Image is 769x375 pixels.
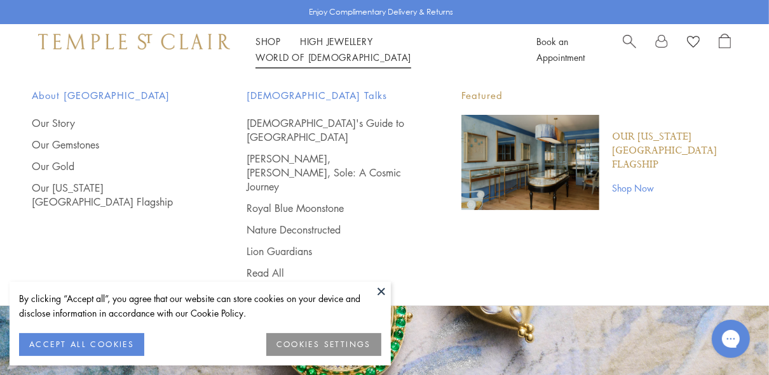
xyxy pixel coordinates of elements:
a: Our Story [32,116,196,130]
nav: Main navigation [255,34,508,65]
a: Our Gold [32,159,196,173]
a: Our [US_STATE][GEOGRAPHIC_DATA] Flagship [612,130,737,172]
p: Enjoy Complimentary Delivery & Returns [310,6,454,18]
a: Open Shopping Bag [719,34,731,65]
button: ACCEPT ALL COOKIES [19,333,144,356]
button: COOKIES SETTINGS [266,333,381,356]
a: Book an Appointment [536,35,585,63]
img: Temple St. Clair [38,34,230,49]
a: World of [DEMOGRAPHIC_DATA]World of [DEMOGRAPHIC_DATA] [255,51,411,63]
span: About [GEOGRAPHIC_DATA] [32,88,196,103]
a: ShopShop [255,35,281,48]
p: Featured [461,88,737,103]
iframe: Gorgias live chat messenger [705,315,756,362]
div: By clicking “Accept all”, you agree that our website can store cookies on your device and disclos... [19,291,381,320]
a: Royal Blue Moonstone [247,201,411,215]
a: Lion Guardians [247,244,411,258]
a: High JewelleryHigh Jewellery [300,35,373,48]
a: Nature Deconstructed [247,223,411,237]
a: [DEMOGRAPHIC_DATA]'s Guide to [GEOGRAPHIC_DATA] [247,116,411,144]
a: [PERSON_NAME], [PERSON_NAME], Sole: A Cosmic Journey [247,152,411,194]
a: Shop Now [612,181,737,195]
a: Our Gemstones [32,138,196,152]
a: Read All [247,266,411,280]
a: Our [US_STATE][GEOGRAPHIC_DATA] Flagship [32,181,196,209]
a: View Wishlist [687,34,700,53]
a: Search [623,34,636,65]
span: [DEMOGRAPHIC_DATA] Talks [247,88,411,103]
